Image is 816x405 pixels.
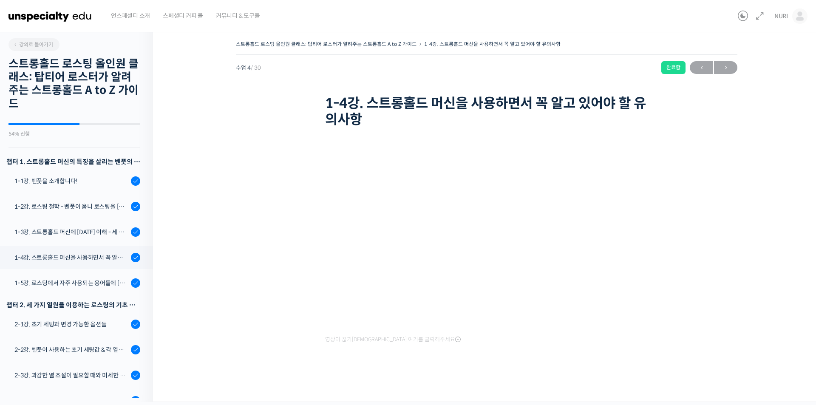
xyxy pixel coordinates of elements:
div: 1-1강. 벤풋을 소개합니다! [14,176,128,186]
div: 2-2강. 벤풋이 사용하는 초기 세팅값 & 각 열원이 하는 역할 [14,345,128,354]
a: 강의로 돌아가기 [8,38,59,51]
a: 다음→ [714,61,737,74]
div: 1-2강. 로스팅 철학 - 벤풋이 옴니 로스팅을 [DATE] 않는 이유 [14,202,128,211]
a: 스트롱홀드 로스팅 올인원 클래스: 탑티어 로스터가 알려주는 스트롱홀드 A to Z 가이드 [236,41,416,47]
span: / 30 [251,64,261,71]
h1: 1-4강. 스트롱홀드 머신을 사용하면서 꼭 알고 있어야 할 유의사항 [325,95,648,128]
a: 1-4강. 스트롱홀드 머신을 사용하면서 꼭 알고 있어야 할 유의사항 [424,41,561,47]
div: 완료함 [661,61,686,74]
span: ← [690,62,713,74]
span: 수업 4 [236,65,261,71]
h3: 챕터 1. 스트롱홀드 머신의 특징을 살리는 벤풋의 로스팅 방식 [6,156,140,167]
span: 강의로 돌아가기 [13,41,53,48]
div: 2-3강. 과감한 열 조절이 필요할 때와 미세한 열 조절이 필요할 때 [14,371,128,380]
div: 1-5강. 로스팅에서 자주 사용되는 용어들에 [DATE] 이해 [14,278,128,288]
a: ←이전 [690,61,713,74]
span: → [714,62,737,74]
div: 1-3강. 스트롱홀드 머신에 [DATE] 이해 - 세 가지 열원이 만들어내는 변화 [14,227,128,237]
span: NURI [774,12,788,20]
div: 54% 진행 [8,131,140,136]
span: 영상이 끊기[DEMOGRAPHIC_DATA] 여기를 클릭해주세요 [325,336,461,343]
div: 2-1강. 초기 세팅과 변경 가능한 옵션들 [14,320,128,329]
div: 1-4강. 스트롱홀드 머신을 사용하면서 꼭 알고 있어야 할 유의사항 [14,253,128,262]
div: 챕터 2. 세 가지 열원을 이용하는 로스팅의 기초 설계 [6,299,140,311]
h2: 스트롱홀드 로스팅 올인원 클래스: 탑티어 로스터가 알려주는 스트롱홀드 A to Z 가이드 [8,57,140,110]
